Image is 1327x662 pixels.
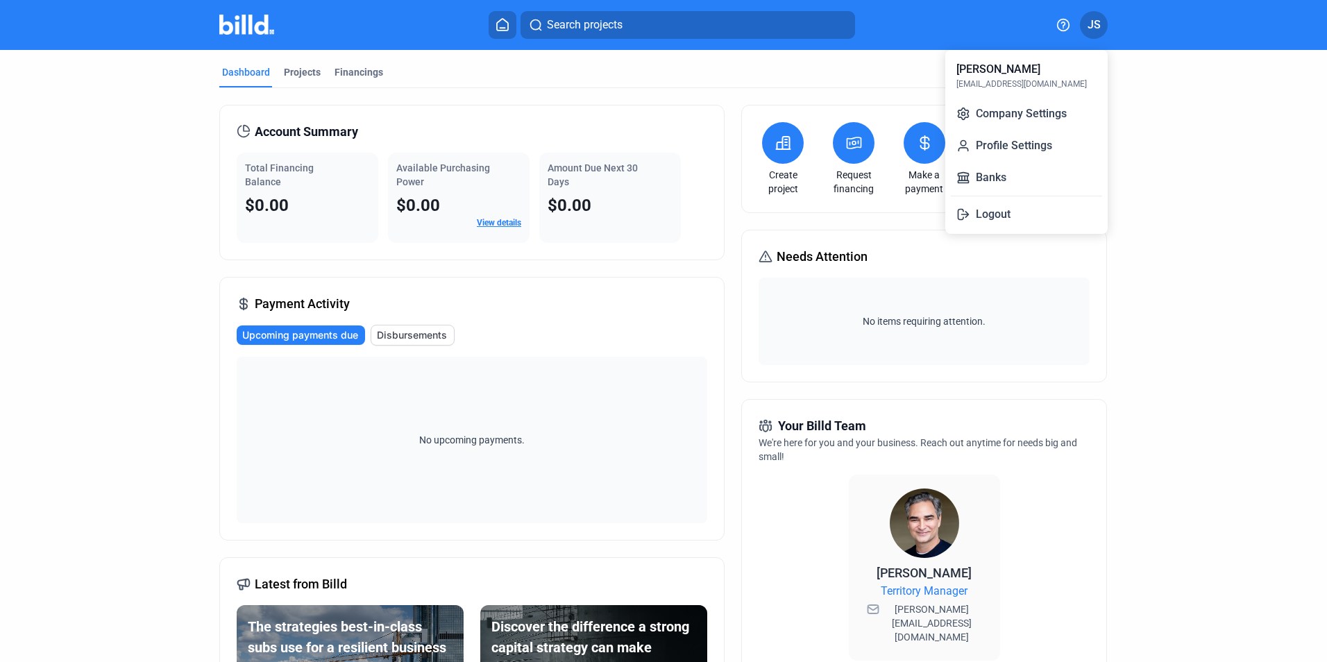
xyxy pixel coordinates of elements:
div: [EMAIL_ADDRESS][DOMAIN_NAME] [956,78,1087,90]
button: Logout [951,201,1102,228]
button: Company Settings [951,100,1102,128]
button: Banks [951,164,1102,192]
button: Profile Settings [951,132,1102,160]
div: [PERSON_NAME] [956,61,1040,78]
